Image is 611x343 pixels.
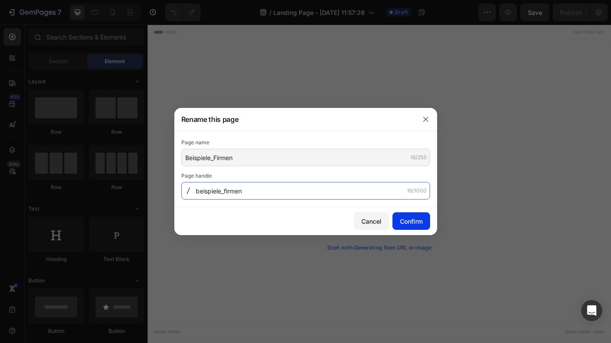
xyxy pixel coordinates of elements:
button: Add sections [199,200,259,218]
div: Start with Sections from sidebar [210,183,316,193]
div: 16/255 [410,154,427,161]
div: Open Intercom Messenger [581,300,602,321]
div: 16/1000 [407,187,427,195]
div: Start with Generating from URL or image [204,250,322,257]
div: Confirm [400,217,423,226]
div: Page handle [181,171,430,180]
button: Cancel [354,212,389,230]
div: Page name [181,138,430,147]
h3: Rename this page [181,114,239,125]
button: Add elements [265,200,326,218]
button: Confirm [392,212,430,230]
div: Cancel [361,217,381,226]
